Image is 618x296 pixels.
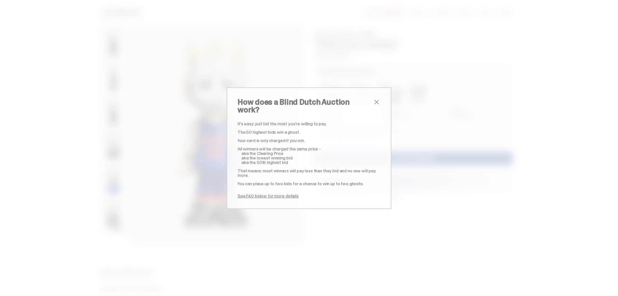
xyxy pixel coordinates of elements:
[238,147,380,151] p: All winners will be charged the same price -
[238,193,299,199] a: See FAQ below for more details
[238,181,380,186] p: You can place up to two bids for a chance to win up to two ghosts.
[241,150,284,156] span: aka the Clearing Price
[238,98,373,114] h2: How does a Blind Dutch Auction work?
[241,159,288,165] span: aka the 50th highest bid
[373,98,380,106] button: close
[238,138,380,143] p: Your card is only charged if you win.
[238,168,380,177] p: That means: most winners will pay less than they bid and no one will pay more.
[238,130,380,134] p: The 50 highest bids win a ghost.
[238,121,380,126] p: It's easy: just bid the most you're willing to pay.
[241,155,292,161] span: aka the lowest winning bid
